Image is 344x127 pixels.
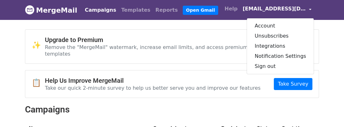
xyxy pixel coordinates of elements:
[243,5,306,13] span: [EMAIL_ADDRESS][DOMAIN_NAME]
[119,4,153,16] a: Templates
[45,77,261,84] h4: Help Us Improve MergeMail
[312,97,344,127] div: 聊天小工具
[45,44,270,57] p: Remove the "MergeMail" watermark, increase email limits, and access premium templates
[274,78,312,90] a: Take Survey
[45,85,261,91] p: Take our quick 2-minute survey to help us better serve you and improve our features
[45,36,270,44] h4: Upgrade to Premium
[247,51,314,61] a: Notification Settings
[247,41,314,51] a: Integrations
[247,31,314,41] a: Unsubscribes
[25,3,77,17] a: MergeMail
[222,3,240,15] a: Help
[25,104,319,115] h2: Campaigns
[240,3,314,17] a: [EMAIL_ADDRESS][DOMAIN_NAME]
[247,18,314,74] div: [EMAIL_ADDRESS][DOMAIN_NAME]
[247,61,314,71] a: Sign out
[82,4,119,16] a: Campaigns
[32,41,45,50] span: ✨
[312,97,344,127] iframe: Chat Widget
[153,4,181,16] a: Reports
[25,5,34,15] img: MergeMail logo
[247,21,314,31] a: Account
[32,78,45,88] span: 📋
[183,6,218,15] a: Open Gmail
